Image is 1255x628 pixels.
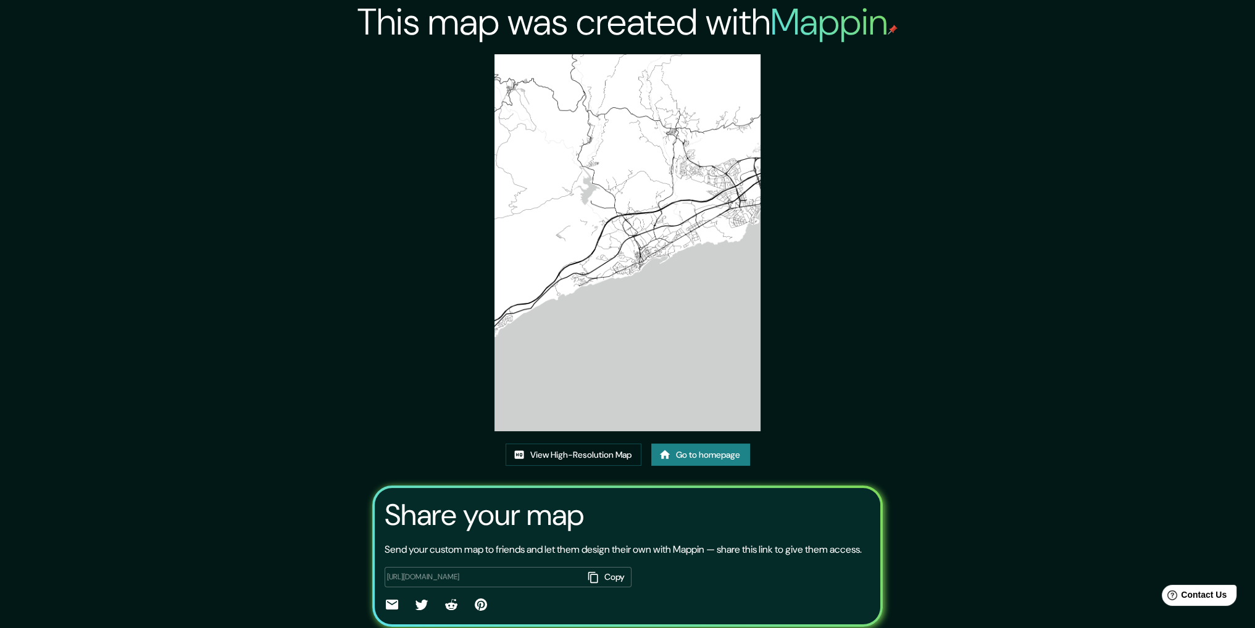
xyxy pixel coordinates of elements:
button: Copy [583,567,632,587]
a: View High-Resolution Map [506,444,641,466]
img: created-map [494,54,761,431]
h3: Share your map [385,498,584,532]
p: Send your custom map to friends and let them design their own with Mappin — share this link to gi... [385,542,862,557]
iframe: Help widget launcher [1145,580,1241,614]
a: Go to homepage [651,444,750,466]
img: mappin-pin [888,25,898,35]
